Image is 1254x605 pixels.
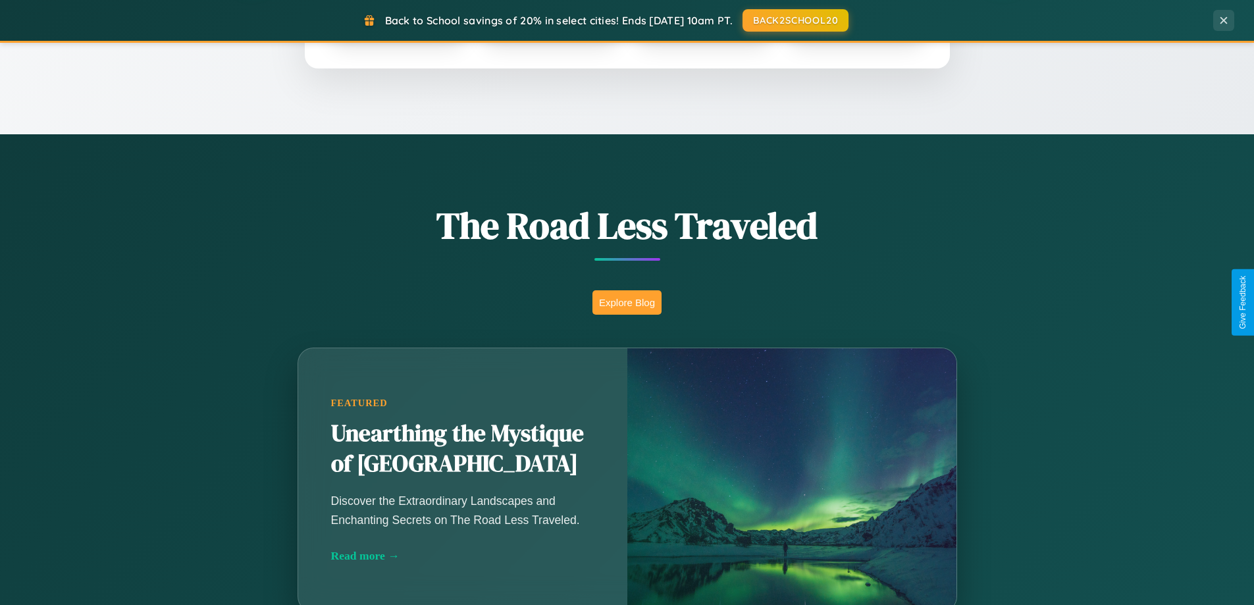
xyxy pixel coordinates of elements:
[331,419,594,479] h2: Unearthing the Mystique of [GEOGRAPHIC_DATA]
[331,398,594,409] div: Featured
[1238,276,1247,329] div: Give Feedback
[331,492,594,529] p: Discover the Extraordinary Landscapes and Enchanting Secrets on The Road Less Traveled.
[232,200,1022,251] h1: The Road Less Traveled
[385,14,733,27] span: Back to School savings of 20% in select cities! Ends [DATE] 10am PT.
[592,290,662,315] button: Explore Blog
[743,9,849,32] button: BACK2SCHOOL20
[331,549,594,563] div: Read more →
